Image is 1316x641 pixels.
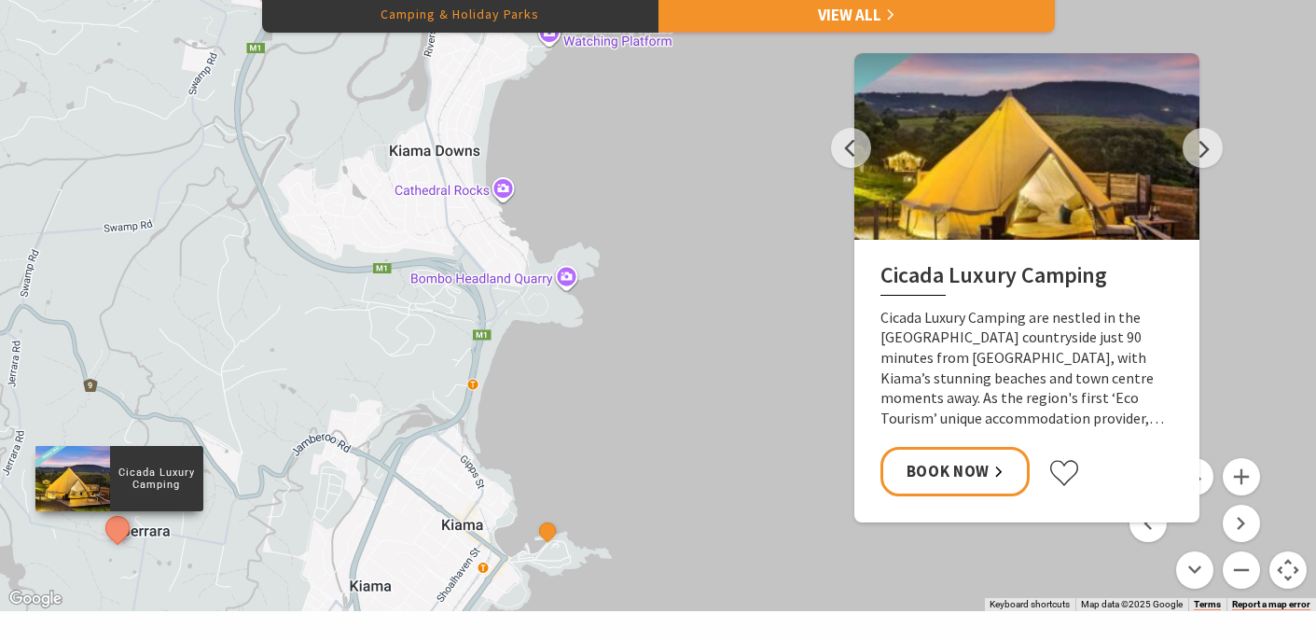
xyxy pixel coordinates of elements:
button: Next [1183,128,1223,168]
a: Click to see this area on Google Maps [5,587,66,611]
a: Book Now [880,447,1031,496]
button: Move down [1176,551,1213,589]
button: Move left [1129,505,1167,542]
h2: Cicada Luxury Camping [880,262,1173,296]
button: Map camera controls [1269,551,1307,589]
a: Report a map error [1232,599,1310,610]
button: See detail about Cicada Luxury Camping [100,511,134,546]
button: Click to favourite Cicada Luxury Camping [1048,459,1080,487]
button: Zoom in [1223,458,1260,495]
span: Map data ©2025 Google [1081,599,1183,609]
button: Previous [831,128,871,168]
button: See detail about Kiama Harbour Cabins [534,519,559,543]
p: Cicada Luxury Camping [109,464,202,494]
a: Terms (opens in new tab) [1194,599,1221,610]
button: Keyboard shortcuts [990,598,1070,611]
img: Google [5,587,66,611]
p: Cicada Luxury Camping are nestled in the [GEOGRAPHIC_DATA] countryside just 90 minutes from [GEOG... [880,308,1173,429]
button: Zoom out [1223,551,1260,589]
button: Move right [1223,505,1260,542]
